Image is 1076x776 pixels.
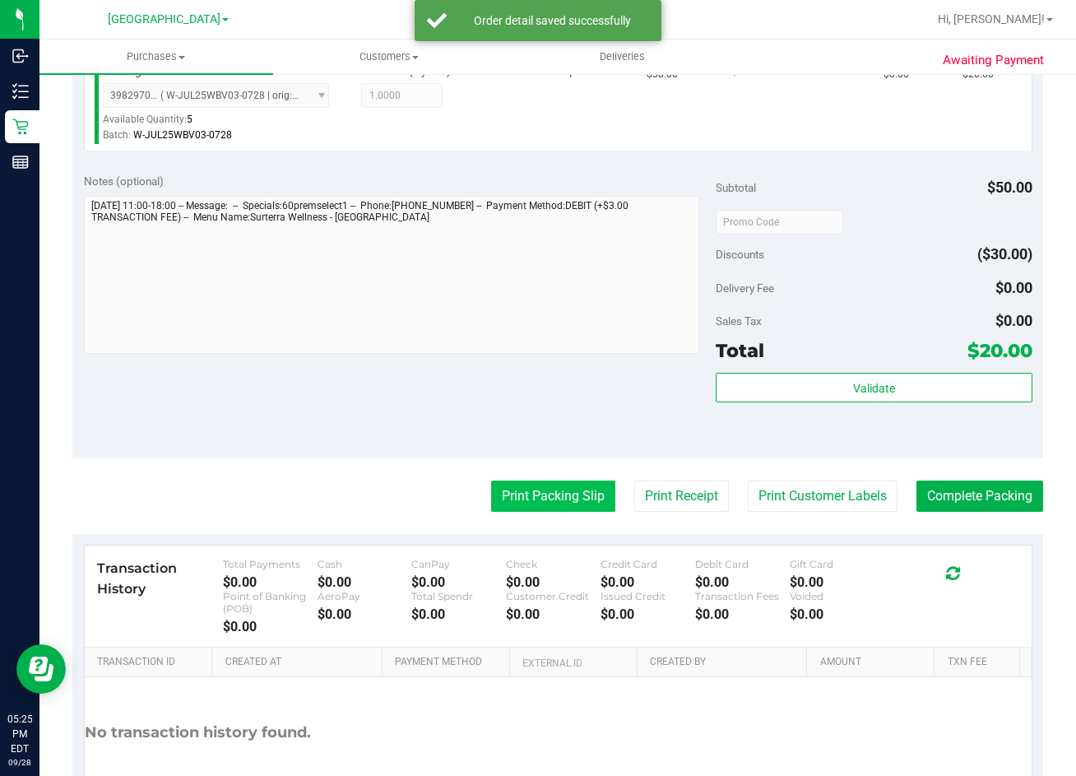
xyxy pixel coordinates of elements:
[103,108,341,140] div: Available Quantity:
[506,590,601,602] div: Customer Credit
[695,574,790,590] div: $0.00
[634,481,729,512] button: Print Receipt
[12,154,29,170] inline-svg: Reports
[853,382,895,395] span: Validate
[506,606,601,622] div: $0.00
[411,590,506,602] div: Total Spendr
[223,558,318,570] div: Total Payments
[411,574,506,590] div: $0.00
[506,574,601,590] div: $0.00
[695,590,790,602] div: Transaction Fees
[223,590,318,615] div: Point of Banking (POB)
[97,656,206,669] a: Transaction ID
[16,644,66,694] iframe: Resource center
[650,656,800,669] a: Created By
[601,606,695,622] div: $0.00
[790,558,884,570] div: Gift Card
[103,129,131,141] span: Batch:
[187,114,192,125] span: 5
[601,558,695,570] div: Credit Card
[491,481,615,512] button: Print Packing Slip
[318,574,412,590] div: $0.00
[12,48,29,64] inline-svg: Inbound
[948,656,1013,669] a: Txn Fee
[716,339,764,362] span: Total
[395,656,503,669] a: Payment Method
[938,12,1045,26] span: Hi, [PERSON_NAME]!
[456,12,649,29] div: Order detail saved successfully
[39,49,273,64] span: Purchases
[995,279,1032,296] span: $0.00
[716,210,843,235] input: Promo Code
[790,590,884,602] div: Voided
[943,51,1044,70] span: Awaiting Payment
[39,39,273,74] a: Purchases
[716,314,762,328] span: Sales Tax
[995,312,1032,329] span: $0.00
[601,574,695,590] div: $0.00
[790,606,884,622] div: $0.00
[977,245,1032,263] span: ($30.00)
[790,574,884,590] div: $0.00
[716,373,1032,402] button: Validate
[748,481,897,512] button: Print Customer Labels
[577,49,667,64] span: Deliveries
[225,656,376,669] a: Created At
[506,39,740,74] a: Deliveries
[695,606,790,622] div: $0.00
[223,619,318,634] div: $0.00
[411,606,506,622] div: $0.00
[84,174,164,188] span: Notes (optional)
[318,558,412,570] div: Cash
[716,281,774,295] span: Delivery Fee
[7,712,32,756] p: 05:25 PM EDT
[108,12,220,26] span: [GEOGRAPHIC_DATA]
[223,574,318,590] div: $0.00
[12,118,29,135] inline-svg: Retail
[7,756,32,769] p: 09/28
[716,181,756,194] span: Subtotal
[411,558,506,570] div: CanPay
[509,648,637,677] th: External ID
[506,558,601,570] div: Check
[916,481,1043,512] button: Complete Packing
[967,339,1032,362] span: $20.00
[318,606,412,622] div: $0.00
[601,590,695,602] div: Issued Credit
[820,656,928,669] a: Amount
[12,83,29,100] inline-svg: Inventory
[987,179,1032,196] span: $50.00
[695,558,790,570] div: Debit Card
[274,49,506,64] span: Customers
[318,590,412,602] div: AeroPay
[716,239,764,269] span: Discounts
[273,39,507,74] a: Customers
[133,129,232,141] span: W-JUL25WBV03-0728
